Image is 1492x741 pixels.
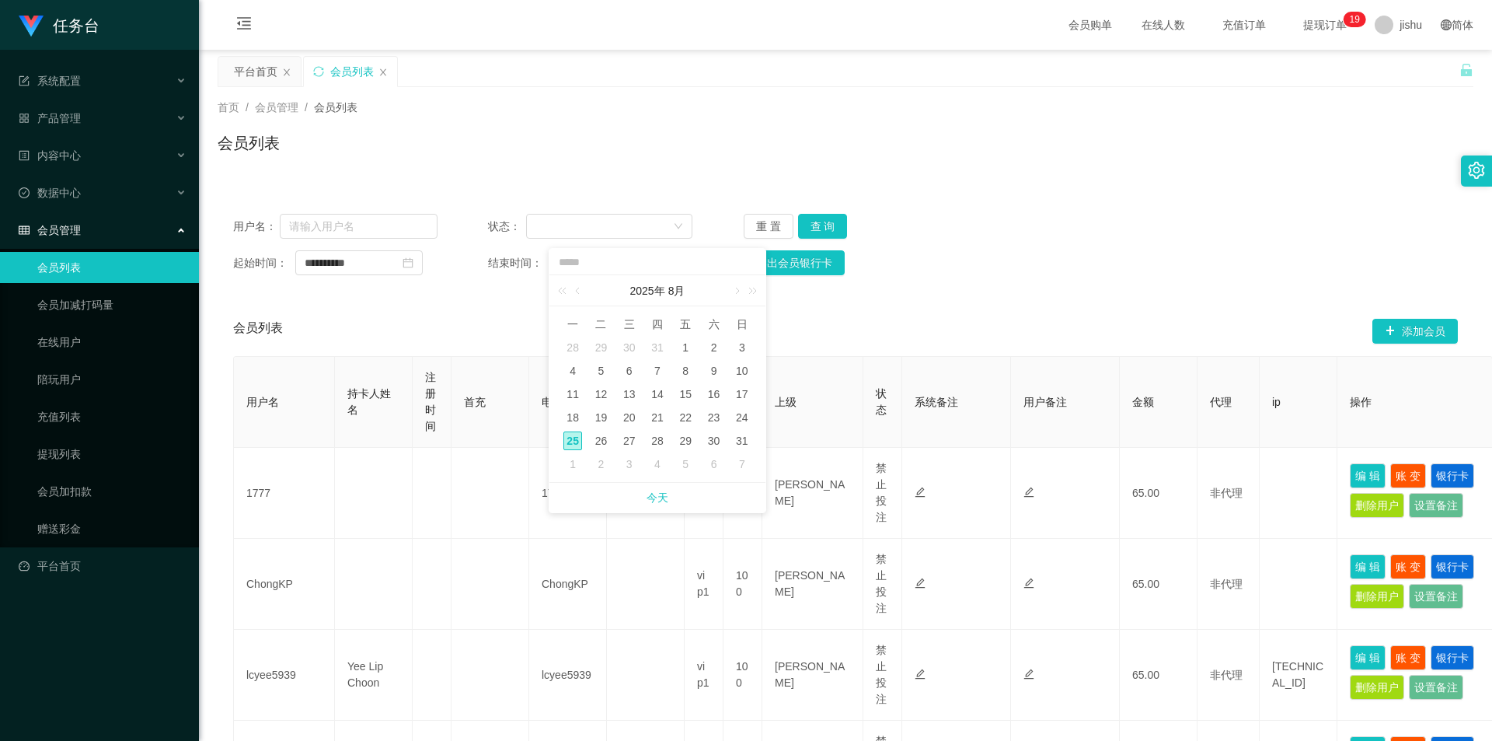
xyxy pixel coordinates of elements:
div: 30 [705,432,723,450]
td: 2025年8月10日 [728,359,756,383]
td: 2025年8月25日 [559,429,587,453]
th: 周日 [728,313,756,336]
td: 2025年8月29日 [671,429,699,453]
a: 会员加减打码量 [37,289,186,320]
span: 日 [728,317,756,331]
td: 65.00 [1120,630,1197,721]
span: 禁止投注 [876,462,887,523]
td: 2025年7月28日 [559,336,587,359]
button: 删除用户 [1350,584,1404,609]
button: 删除用户 [1350,493,1404,518]
td: 2025年8月15日 [671,383,699,406]
a: 会员加扣款 [37,476,186,507]
div: 27 [620,432,639,450]
td: 2025年8月9日 [699,359,727,383]
span: / [246,101,249,114]
div: 2 [705,338,723,357]
td: 2025年9月4日 [643,453,671,476]
td: 2025年8月2日 [699,336,727,359]
span: 用户名 [246,396,279,408]
div: 29 [676,432,695,450]
span: 会员管理 [255,101,298,114]
td: 1777 [529,448,607,539]
td: vip1 [685,630,723,721]
td: 2025年8月6日 [615,359,643,383]
a: 8月 [667,275,687,306]
td: 65.00 [1120,539,1197,630]
a: 2025年 [629,275,667,306]
i: 图标: global [1441,19,1452,30]
button: 重 置 [744,214,793,239]
td: 2025年8月22日 [671,406,699,429]
div: 2 [591,455,610,474]
i: 图标: down [674,222,683,232]
span: 首页 [218,101,239,114]
i: 图标: unlock [1459,63,1473,77]
div: 5 [591,362,610,380]
td: 2025年8月4日 [559,359,587,383]
i: 图标: edit [915,487,926,498]
td: 1777 [234,448,335,539]
div: 28 [563,338,582,357]
span: 会员列表 [233,319,283,344]
span: 六 [699,317,727,331]
i: 图标: edit [1023,487,1034,498]
td: 2025年8月13日 [615,383,643,406]
a: 充值列表 [37,401,186,432]
td: 2025年8月28日 [643,429,671,453]
button: 银行卡 [1431,463,1474,488]
td: 2025年8月14日 [643,383,671,406]
span: 非代理 [1210,669,1243,681]
span: 首充 [464,396,486,408]
div: 4 [563,362,582,380]
span: 产品管理 [19,112,81,124]
div: 31 [648,338,667,357]
span: 五 [671,317,699,331]
span: 代理 [1210,396,1232,408]
div: 会员列表 [330,57,374,86]
a: 任务台 [19,19,99,31]
a: 下一年 (Control键加右方向键) [740,275,760,306]
a: 会员列表 [37,252,186,283]
th: 周五 [671,313,699,336]
div: 20 [620,408,639,427]
button: 设置备注 [1409,675,1463,700]
div: 3 [620,455,639,474]
button: 账 变 [1390,554,1426,579]
td: [PERSON_NAME] [762,539,863,630]
div: 5 [676,455,695,474]
td: 2025年8月18日 [559,406,587,429]
button: 银行卡 [1431,645,1474,670]
div: 15 [676,385,695,404]
td: ChongKP [234,539,335,630]
div: 16 [705,385,723,404]
span: 上级 [775,396,797,408]
div: 18 [563,408,582,427]
button: 图标: plus添加会员 [1372,319,1458,344]
span: 三 [615,317,643,331]
td: 2025年8月3日 [728,336,756,359]
div: 17 [733,385,751,404]
button: 删除用户 [1350,675,1404,700]
span: 一 [559,317,587,331]
span: 注册时间 [425,371,436,432]
span: ip [1272,396,1281,408]
td: [PERSON_NAME] [762,448,863,539]
span: 金额 [1132,396,1154,408]
td: 2025年8月16日 [699,383,727,406]
i: 图标: edit [915,669,926,680]
div: 11 [563,385,582,404]
span: 会员列表 [314,101,357,114]
span: 会员管理 [19,224,81,236]
i: 图标: sync [313,66,324,77]
div: 13 [620,385,639,404]
div: 28 [648,432,667,450]
td: ChongKP [529,539,607,630]
a: 陪玩用户 [37,364,186,395]
td: 2025年8月17日 [728,383,756,406]
span: 状态： [488,218,526,235]
th: 周二 [587,313,615,336]
button: 查 询 [798,214,848,239]
i: 图标: setting [1468,162,1485,179]
div: 26 [591,432,610,450]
